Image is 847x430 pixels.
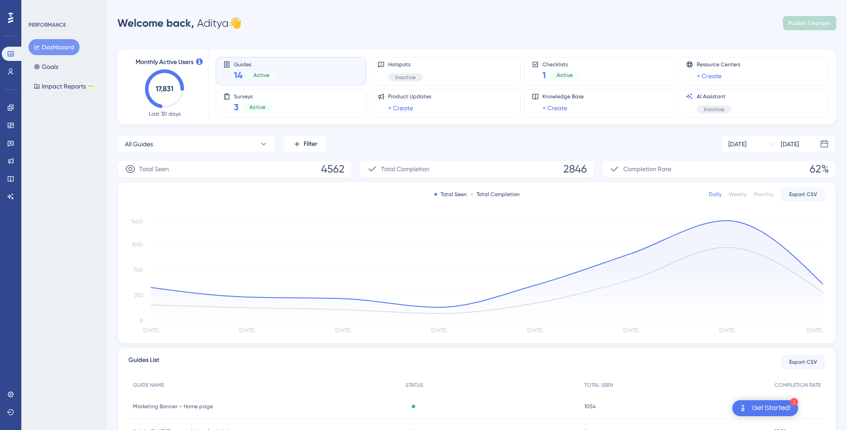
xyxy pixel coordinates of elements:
button: Export CSV [781,187,825,201]
tspan: [DATE] [239,327,254,334]
button: Export CSV [781,355,825,369]
div: Daily [709,191,722,198]
span: Active [557,72,573,79]
div: [DATE] [781,139,799,149]
a: + Create [697,71,722,81]
span: 62% [810,162,829,176]
span: Hotspots [388,61,423,68]
span: STATUS [405,382,423,389]
span: TOTAL SEEN [584,382,613,389]
span: Filter [304,139,317,149]
span: Export CSV [789,358,817,366]
span: Checklists [542,61,580,67]
div: Total Completion [470,191,520,198]
div: Weekly [729,191,747,198]
span: Active [253,72,269,79]
span: Last 30 days [149,110,181,117]
tspan: [DATE] [431,327,446,334]
span: COMPLETION RATE [775,382,821,389]
span: Resource Centers [697,61,740,68]
span: Export CSV [789,191,817,198]
tspan: [DATE] [335,327,350,334]
tspan: 350 [134,292,143,298]
button: Filter [283,135,327,153]
span: Active [249,104,265,111]
text: 17,831 [156,84,173,93]
span: Guides List [128,355,159,369]
tspan: [DATE] [719,327,735,334]
tspan: [DATE] [807,327,822,334]
span: Publish Changes [788,20,831,27]
span: All Guides [125,139,153,149]
button: Impact ReportsBETA [28,78,101,94]
span: 2846 [563,162,587,176]
span: 14 [234,69,243,81]
span: GUIDE NAME [133,382,164,389]
span: Completion Rate [623,164,671,174]
span: AI Assistant [697,93,731,100]
span: Marketing Banner – Home page [133,403,213,410]
span: Total Seen [139,164,169,174]
tspan: 1400 [131,218,143,225]
button: Publish Changes [783,16,836,30]
button: Goals [28,59,64,75]
div: Monthly [754,191,774,198]
span: Guides [234,61,277,67]
div: Total Seen [434,191,467,198]
div: Get Started! [752,403,791,413]
button: All Guides [117,135,276,153]
a: + Create [542,103,567,113]
a: + Create [388,103,413,113]
span: Product Updates [388,93,431,100]
tspan: [DATE] [623,327,638,334]
tspan: 0 [140,317,143,324]
span: Total Completion [381,164,430,174]
tspan: [DATE] [527,327,542,334]
tspan: [DATE] [143,327,158,334]
div: Open Get Started! checklist, remaining modules: 1 [732,400,798,416]
img: launcher-image-alternative-text [738,403,748,414]
span: Monthly Active Users [136,57,193,68]
button: Dashboard [28,39,80,55]
span: Welcome back, [117,16,194,29]
div: Aditya 👋 [117,16,242,30]
tspan: 1050 [132,241,143,248]
span: 1054 [584,403,596,410]
div: [DATE] [728,139,747,149]
span: 1 [542,69,546,81]
span: Knowledge Base [542,93,584,100]
div: PERFORMANCE [28,21,66,28]
div: BETA [88,84,96,88]
span: 3 [234,101,239,113]
span: Surveys [234,93,273,99]
div: 1 [790,398,798,406]
span: Inactive [395,74,416,81]
span: Inactive [704,106,724,113]
tspan: 700 [133,267,143,273]
span: 4562 [321,162,345,176]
